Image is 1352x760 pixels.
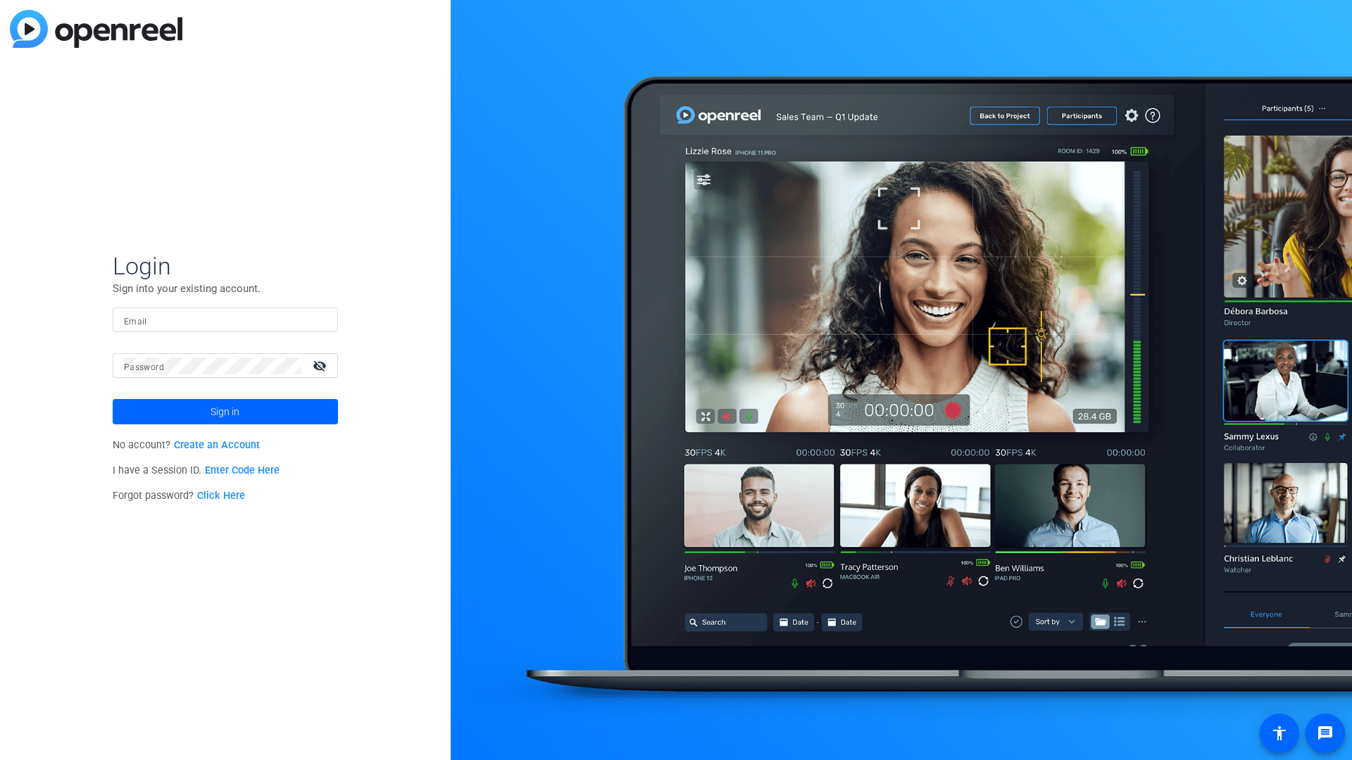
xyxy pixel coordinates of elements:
mat-icon: message [1317,725,1334,742]
input: Enter Email Address [124,312,327,329]
span: Sign in [211,394,239,429]
a: Click Here [197,490,245,502]
a: Enter Code Here [205,464,280,476]
mat-label: Email [124,317,147,327]
span: No account? [113,439,260,451]
p: Sign into your existing account. [113,281,338,296]
mat-icon: accessibility [1271,725,1288,742]
span: Login [113,251,338,281]
mat-icon: visibility_off [304,355,338,376]
span: Forgot password? [113,490,245,502]
img: blue-gradient.svg [10,10,182,48]
span: I have a Session ID. [113,464,280,476]
mat-label: Password [124,362,164,372]
a: Create an Account [174,439,260,451]
button: Sign in [113,399,338,424]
